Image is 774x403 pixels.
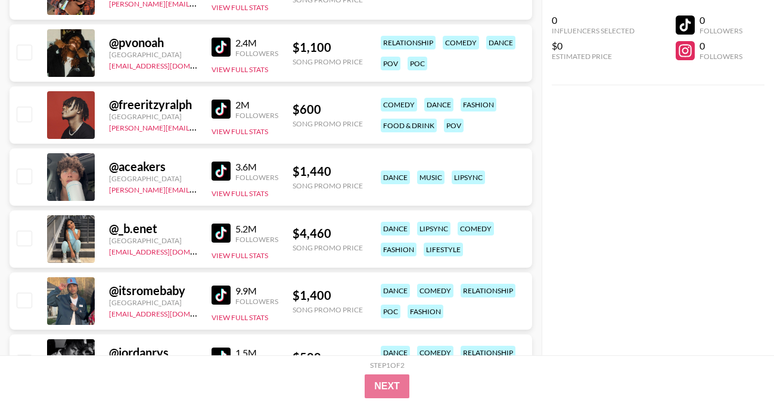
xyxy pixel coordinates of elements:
[486,36,515,49] div: dance
[293,243,363,252] div: Song Promo Price
[293,350,363,365] div: $ 500
[109,59,229,70] a: [EMAIL_ADDRESS][DOMAIN_NAME]
[552,40,635,52] div: $0
[381,243,416,256] div: fashion
[381,57,400,70] div: pov
[212,286,231,305] img: TikTok
[424,243,463,256] div: lifestyle
[293,57,363,66] div: Song Promo Price
[293,102,363,117] div: $ 600
[212,189,268,198] button: View Full Stats
[293,164,363,179] div: $ 1,440
[212,313,268,322] button: View Full Stats
[443,36,479,49] div: comedy
[212,38,231,57] img: TikTok
[212,162,231,181] img: TikTok
[381,284,410,297] div: dance
[458,222,494,235] div: comedy
[212,224,231,243] img: TikTok
[700,40,742,52] div: 0
[293,119,363,128] div: Song Promo Price
[714,343,760,389] iframe: Drift Widget Chat Controller
[109,283,197,298] div: @ itsromebaby
[293,40,363,55] div: $ 1,100
[370,361,405,370] div: Step 1 of 2
[109,97,197,112] div: @ freeritzyralph
[700,52,742,61] div: Followers
[381,222,410,235] div: dance
[381,36,436,49] div: relationship
[109,159,197,174] div: @ aceakers
[417,346,453,359] div: comedy
[235,37,278,49] div: 2.4M
[109,221,197,236] div: @ _b.enet
[235,235,278,244] div: Followers
[381,119,437,132] div: food & drink
[381,98,417,111] div: comedy
[700,26,742,35] div: Followers
[109,236,197,245] div: [GEOGRAPHIC_DATA]
[109,183,285,194] a: [PERSON_NAME][EMAIL_ADDRESS][DOMAIN_NAME]
[212,100,231,119] img: TikTok
[700,14,742,26] div: 0
[408,305,443,318] div: fashion
[235,297,278,306] div: Followers
[381,305,400,318] div: poc
[293,305,363,314] div: Song Promo Price
[293,226,363,241] div: $ 4,460
[293,181,363,190] div: Song Promo Price
[235,99,278,111] div: 2M
[381,170,410,184] div: dance
[365,374,409,398] button: Next
[424,98,453,111] div: dance
[552,52,635,61] div: Estimated Price
[461,284,515,297] div: relationship
[552,14,635,26] div: 0
[235,223,278,235] div: 5.2M
[235,285,278,297] div: 9.9M
[417,170,444,184] div: music
[109,35,197,50] div: @ pvonoah
[408,57,427,70] div: poc
[235,161,278,173] div: 3.6M
[293,288,363,303] div: $ 1,400
[235,111,278,120] div: Followers
[109,174,197,183] div: [GEOGRAPHIC_DATA]
[109,345,197,360] div: @ jordanrys
[109,307,229,318] a: [EMAIL_ADDRESS][DOMAIN_NAME]
[109,121,285,132] a: [PERSON_NAME][EMAIL_ADDRESS][DOMAIN_NAME]
[381,346,410,359] div: dance
[109,50,197,59] div: [GEOGRAPHIC_DATA]
[452,170,485,184] div: lipsync
[212,3,268,12] button: View Full Stats
[235,347,278,359] div: 1.5M
[417,284,453,297] div: comedy
[444,119,464,132] div: pov
[212,127,268,136] button: View Full Stats
[461,98,496,111] div: fashion
[552,26,635,35] div: Influencers Selected
[212,251,268,260] button: View Full Stats
[212,348,231,367] img: TikTok
[417,222,450,235] div: lipsync
[461,346,515,359] div: relationship
[235,173,278,182] div: Followers
[109,112,197,121] div: [GEOGRAPHIC_DATA]
[212,65,268,74] button: View Full Stats
[109,298,197,307] div: [GEOGRAPHIC_DATA]
[235,49,278,58] div: Followers
[109,245,229,256] a: [EMAIL_ADDRESS][DOMAIN_NAME]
